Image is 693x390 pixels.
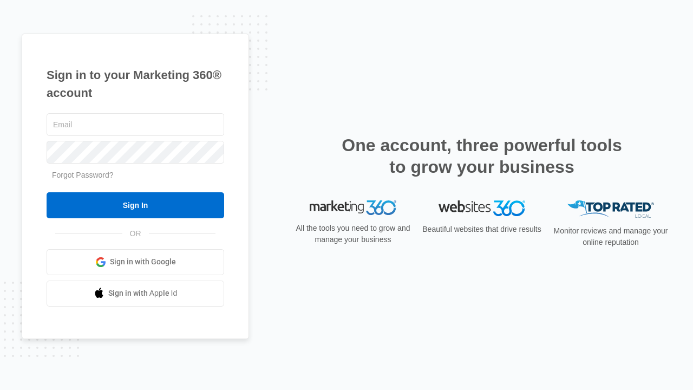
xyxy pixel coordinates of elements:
[47,281,224,307] a: Sign in with Apple Id
[47,192,224,218] input: Sign In
[47,113,224,136] input: Email
[567,200,654,218] img: Top Rated Local
[292,223,414,245] p: All the tools you need to grow and manage your business
[439,200,525,216] img: Websites 360
[110,256,176,268] span: Sign in with Google
[310,200,396,216] img: Marketing 360
[421,224,542,235] p: Beautiful websites that drive results
[47,66,224,102] h1: Sign in to your Marketing 360® account
[338,134,625,178] h2: One account, three powerful tools to grow your business
[52,171,114,179] a: Forgot Password?
[550,225,671,248] p: Monitor reviews and manage your online reputation
[122,228,149,239] span: OR
[47,249,224,275] a: Sign in with Google
[108,288,178,299] span: Sign in with Apple Id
